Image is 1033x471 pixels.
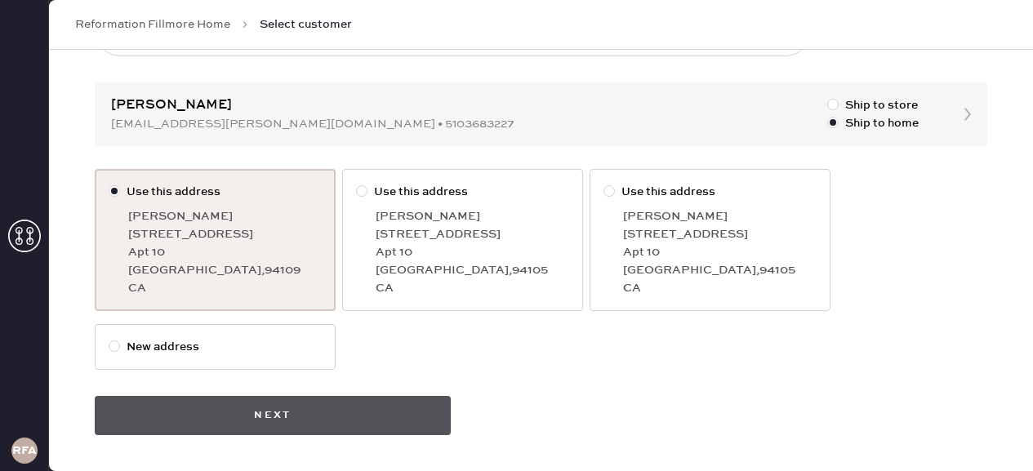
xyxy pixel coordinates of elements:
[109,338,322,356] label: New address
[623,207,817,225] div: [PERSON_NAME]
[623,243,817,261] div: Apt 10
[827,96,919,114] label: Ship to store
[128,279,322,297] div: CA
[95,396,451,435] button: Next
[75,16,230,33] a: Reformation Fillmore Home
[109,183,322,201] label: Use this address
[623,261,817,279] div: [GEOGRAPHIC_DATA] , 94105
[376,261,569,279] div: [GEOGRAPHIC_DATA] , 94105
[128,225,322,243] div: [STREET_ADDRESS]
[260,16,352,33] span: Select customer
[623,279,817,297] div: CA
[603,183,817,201] label: Use this address
[128,243,322,261] div: Apt 10
[128,261,322,279] div: [GEOGRAPHIC_DATA] , 94109
[376,225,569,243] div: [STREET_ADDRESS]
[376,207,569,225] div: [PERSON_NAME]
[623,225,817,243] div: [STREET_ADDRESS]
[356,183,569,201] label: Use this address
[128,207,322,225] div: [PERSON_NAME]
[376,279,569,297] div: CA
[12,445,37,456] h3: RFA
[827,114,919,132] label: Ship to home
[376,243,569,261] div: Apt 10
